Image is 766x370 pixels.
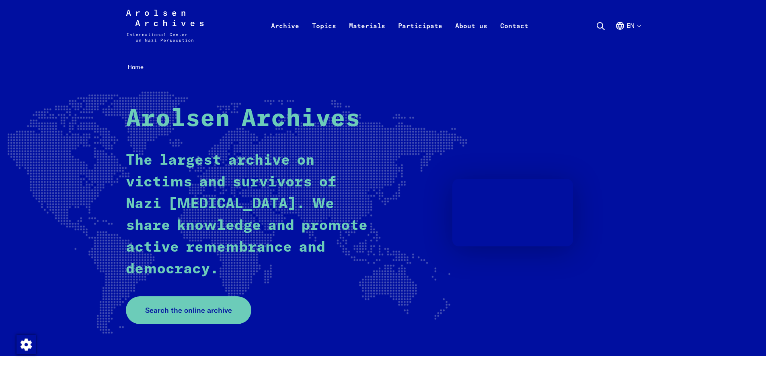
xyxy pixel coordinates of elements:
[126,107,360,131] strong: Arolsen Archives
[615,21,641,50] button: English, language selection
[306,19,343,52] a: Topics
[343,19,392,52] a: Materials
[16,335,35,354] div: Change consent
[16,335,36,354] img: Change consent
[494,19,535,52] a: Contact
[265,10,535,42] nav: Primary
[392,19,449,52] a: Participate
[265,19,306,52] a: Archive
[127,63,144,71] span: Home
[145,305,232,316] span: Search the online archive
[126,150,369,280] p: The largest archive on victims and survivors of Nazi [MEDICAL_DATA]. We share knowledge and promo...
[449,19,494,52] a: About us
[126,296,251,324] a: Search the online archive
[126,61,641,74] nav: Breadcrumb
